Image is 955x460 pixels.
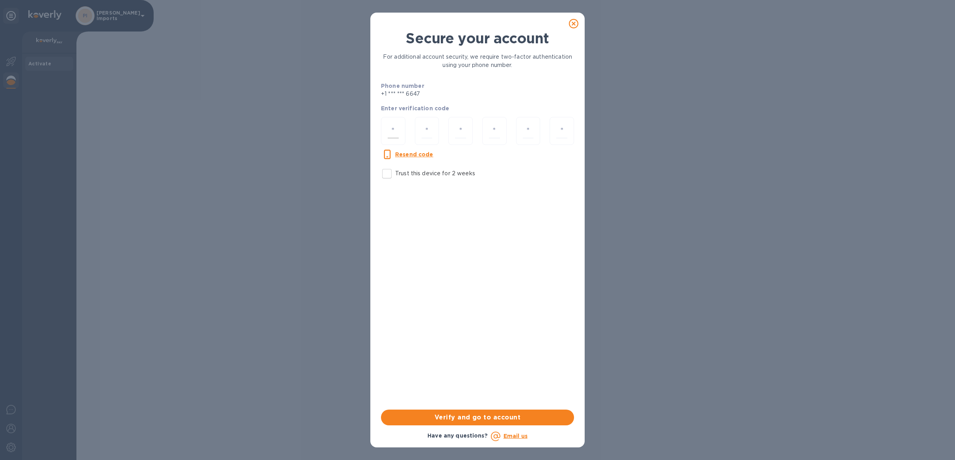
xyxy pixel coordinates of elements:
span: Verify and go to account [387,413,568,422]
b: Phone number [381,83,424,89]
b: Have any questions? [427,432,488,439]
a: Email us [504,433,528,439]
button: Verify and go to account [381,410,574,425]
u: Resend code [395,151,433,158]
p: Enter verification code [381,104,574,112]
h1: Secure your account [381,30,574,46]
p: For additional account security, we require two-factor authentication using your phone number. [381,53,574,69]
p: Trust this device for 2 weeks [395,169,475,178]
